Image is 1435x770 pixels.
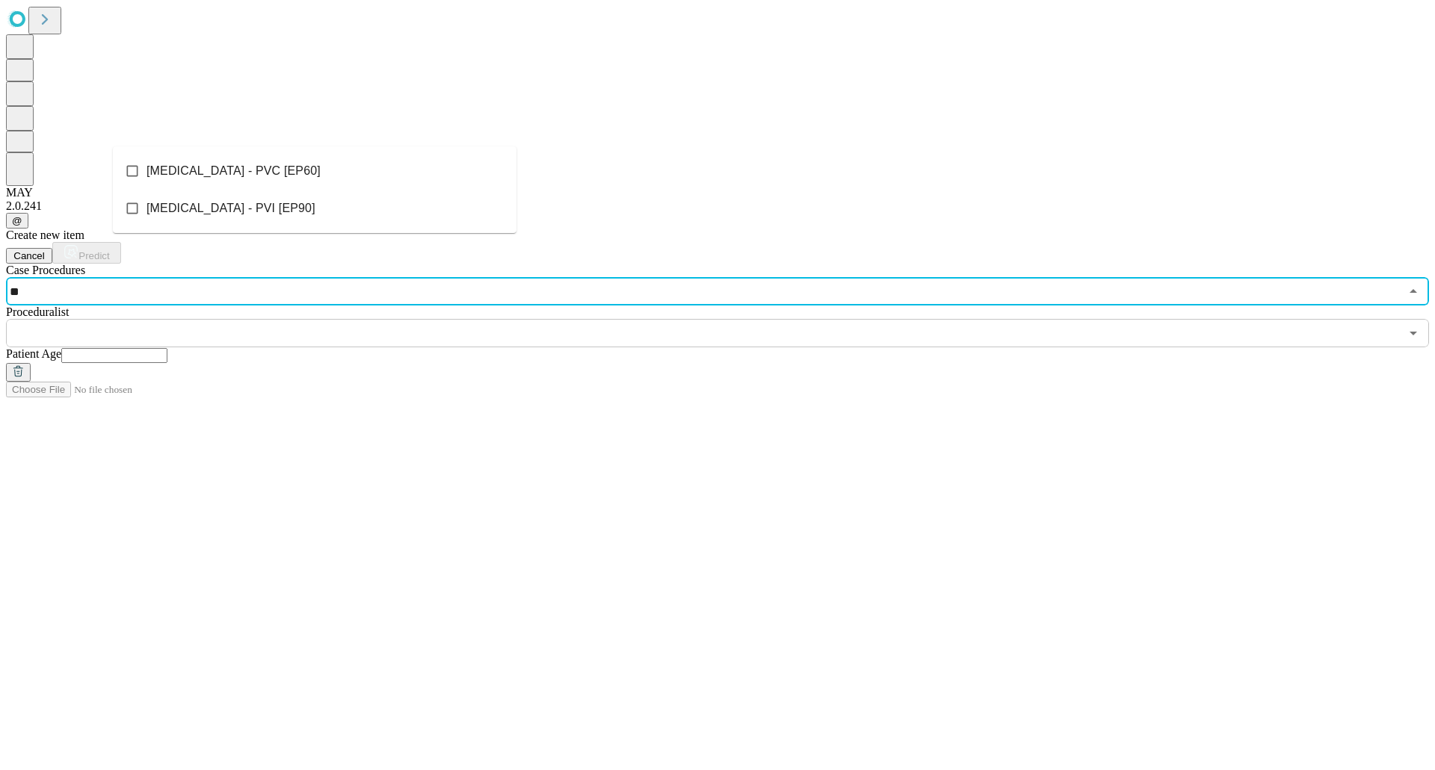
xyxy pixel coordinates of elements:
span: Proceduralist [6,305,69,318]
span: [MEDICAL_DATA] - PVI [EP90] [146,199,315,217]
button: Predict [52,242,121,264]
button: @ [6,213,28,229]
button: Cancel [6,248,52,264]
div: MAY [6,186,1429,199]
button: Open [1403,323,1424,344]
div: 2.0.241 [6,199,1429,213]
span: Predict [78,250,109,261]
span: Scheduled Procedure [6,264,85,276]
span: [MEDICAL_DATA] - PVC [EP60] [146,162,321,180]
span: Create new item [6,229,84,241]
span: Patient Age [6,347,61,360]
span: Cancel [13,250,45,261]
span: @ [12,215,22,226]
button: Close [1403,281,1424,302]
